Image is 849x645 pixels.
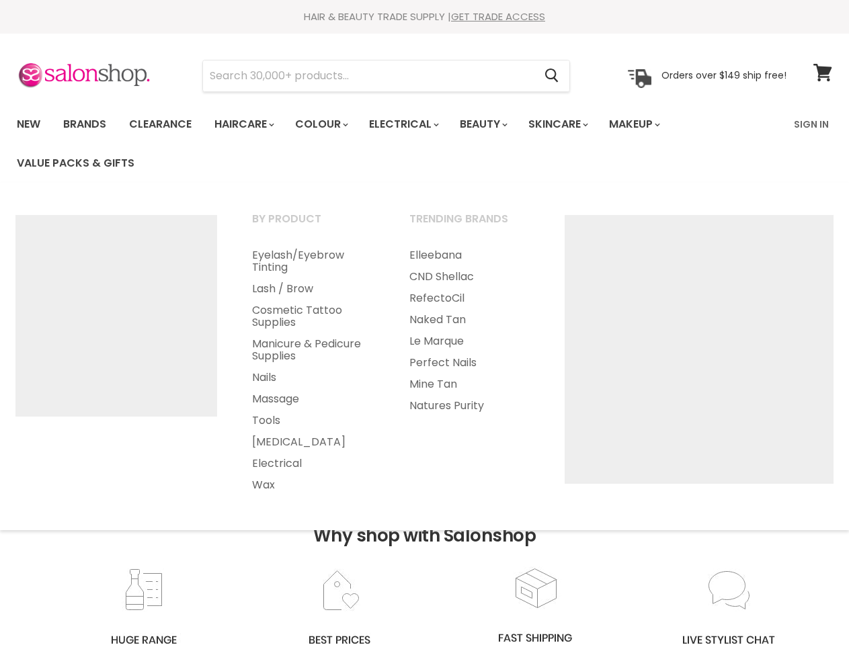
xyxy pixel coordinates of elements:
a: Skincare [518,110,596,138]
a: Brands [53,110,116,138]
a: [MEDICAL_DATA] [235,431,390,453]
a: Le Marque [393,331,547,352]
ul: Main menu [235,245,390,496]
input: Search [203,60,534,91]
button: Search [534,60,569,91]
a: Wax [235,474,390,496]
a: New [7,110,50,138]
a: By Product [235,208,390,242]
a: Colour [285,110,356,138]
a: Perfect Nails [393,352,547,374]
a: Haircare [204,110,282,138]
a: Nails [235,367,390,388]
a: Lash / Brow [235,278,390,300]
a: Mine Tan [393,374,547,395]
a: Massage [235,388,390,410]
a: Tools [235,410,390,431]
a: Elleebana [393,245,547,266]
form: Product [202,60,570,92]
ul: Main menu [7,105,786,183]
a: Value Packs & Gifts [7,149,145,177]
a: Makeup [599,110,668,138]
a: Electrical [235,453,390,474]
a: Beauty [450,110,516,138]
p: Orders over $149 ship free! [661,69,786,81]
a: Cosmetic Tattoo Supplies [235,300,390,333]
a: Eyelash/Eyebrow Tinting [235,245,390,278]
a: Naked Tan [393,309,547,331]
a: Trending Brands [393,208,547,242]
a: Electrical [359,110,447,138]
a: GET TRADE ACCESS [451,9,545,24]
a: Clearance [119,110,202,138]
ul: Main menu [393,245,547,417]
a: Sign In [786,110,837,138]
a: Manicure & Pedicure Supplies [235,333,390,367]
a: CND Shellac [393,266,547,288]
a: RefectoCil [393,288,547,309]
a: Natures Purity [393,395,547,417]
